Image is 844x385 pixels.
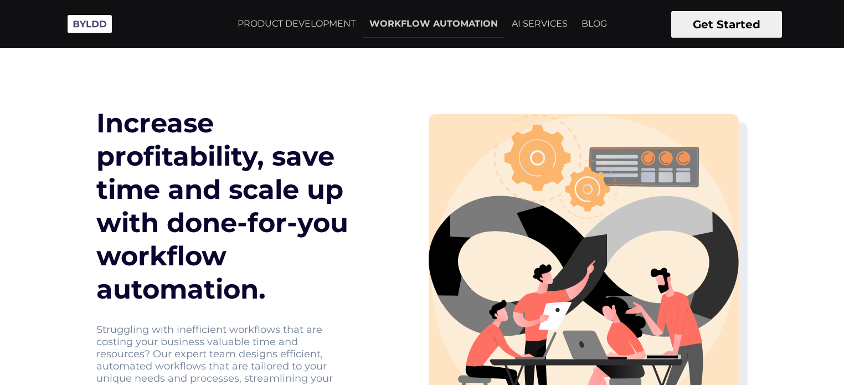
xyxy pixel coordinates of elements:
[231,10,362,38] a: PRODUCT DEVELOPMENT
[62,9,117,39] img: Byldd - Product Development Company
[671,11,782,38] button: Get Started
[575,10,614,38] a: BLOG
[363,10,505,38] a: WORKFLOW AUTOMATION
[96,106,378,306] h1: Increase profitability, save time and scale up with done-for-you workflow automation.
[505,10,574,38] a: AI SERVICES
